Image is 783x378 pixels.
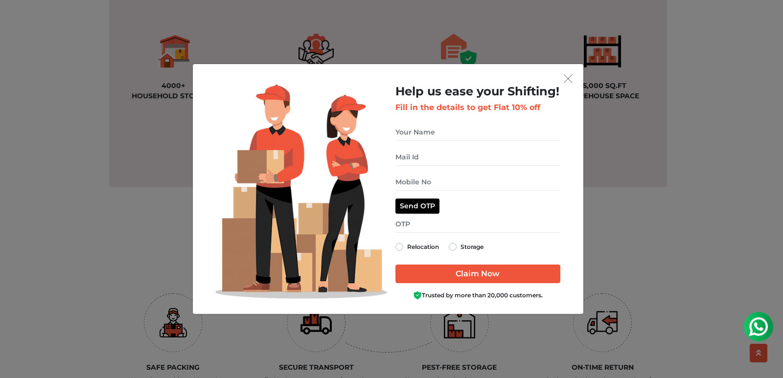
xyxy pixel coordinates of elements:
[215,85,388,299] img: Lead Welcome Image
[407,241,439,253] label: Relocation
[395,103,560,112] h3: Fill in the details to get Flat 10% off
[395,216,560,233] input: OTP
[395,291,560,300] div: Trusted by more than 20,000 customers.
[564,74,573,83] img: exit
[395,265,560,283] input: Claim Now
[10,10,29,29] img: whatsapp-icon.svg
[395,124,560,141] input: Your Name
[461,241,484,253] label: Storage
[413,291,422,300] img: Boxigo Customer Shield
[395,149,560,166] input: Mail Id
[395,85,560,99] h2: Help us ease your Shifting!
[395,199,439,214] button: Send OTP
[395,174,560,191] input: Mobile No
